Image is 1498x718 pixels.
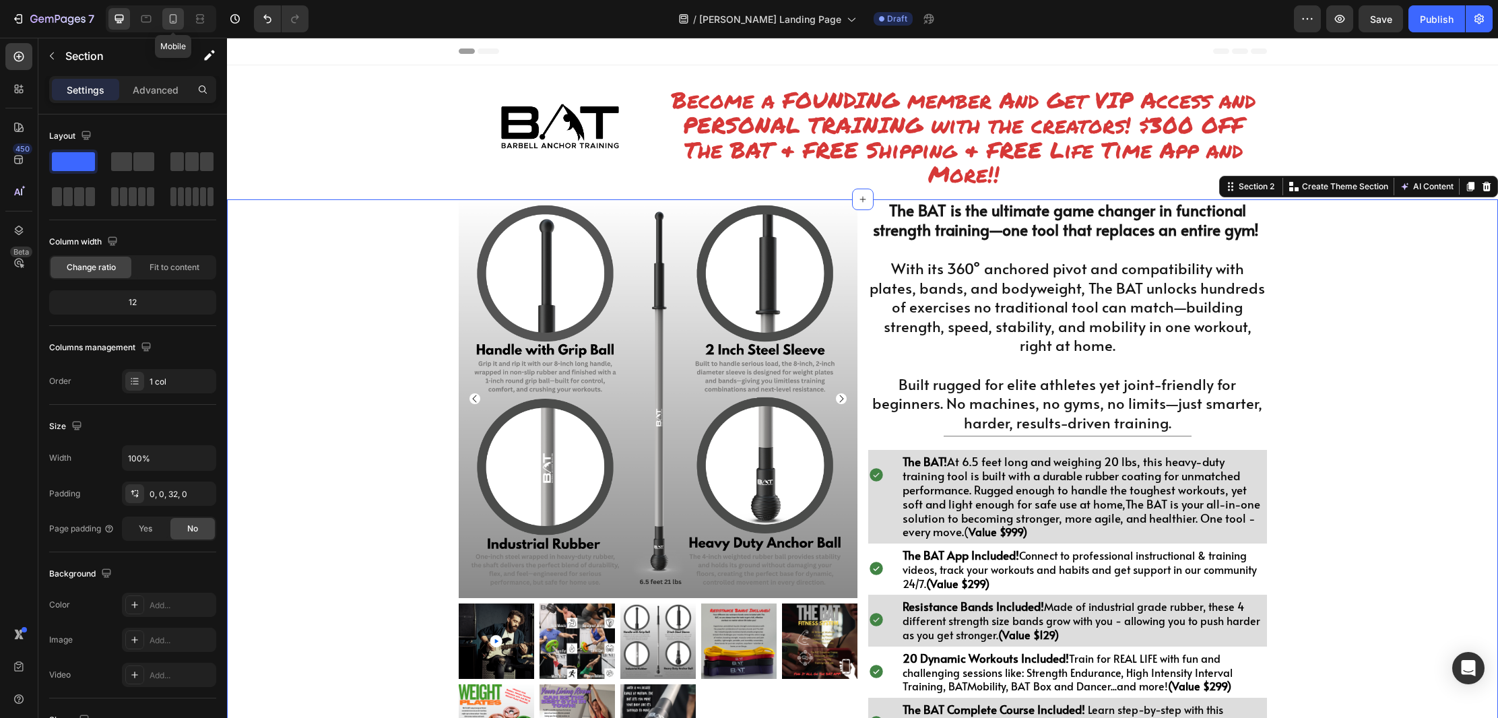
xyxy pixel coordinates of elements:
[676,560,817,577] strong: Resistance Bands Included!
[150,670,213,682] div: Add...
[49,233,121,251] div: Column width
[49,523,115,535] div: Page padding
[693,12,696,26] span: /
[742,486,800,501] strong: Value $999)
[49,669,71,681] div: Video
[771,589,832,604] strong: (Value $129)
[1452,652,1485,684] div: Open Intercom Messenger
[676,562,1039,603] p: Made of industrial grade rubber, these 4 different strength size bands grow with you - allowing y...
[5,5,100,32] button: 7
[150,634,213,647] div: Add...
[242,356,253,366] button: Carousel Back Arrow
[641,162,1040,395] div: Rich Text Editor. Editing area: main
[1170,141,1229,157] button: AI Content
[699,538,762,553] strong: (Value $299)
[609,356,620,366] button: Carousel Next Arrow
[676,416,720,432] strong: The BAT!
[139,523,152,535] span: Yes
[254,5,308,32] div: Undo/Redo
[49,599,70,611] div: Color
[49,339,154,357] div: Columns management
[227,38,1498,718] iframe: Design area
[699,12,841,26] span: [PERSON_NAME] Landing Page
[676,509,792,525] strong: The BAT App Included!
[676,665,1039,707] p: Learn step-by-step with this comprehensive 10 part instructional on how to use The BAT to build a...
[445,46,1029,152] span: Become a FOUNDING member And Get VIP Access and PERSONAL TRAINING with the creators! $300 OFF The...
[13,143,32,154] div: 450
[887,13,907,25] span: Draft
[150,599,213,612] div: Add...
[1408,5,1465,32] button: Publish
[88,11,94,27] p: 7
[10,247,32,257] div: Beta
[49,565,115,583] div: Background
[65,48,176,64] p: Section
[941,641,1004,655] strong: (Value $299)
[676,416,1033,502] span: At 6.5 feet long and weighing 20 lbs, this heavy-duty training tool is built with a durable rubbe...
[1075,143,1161,155] p: Create Theme Section
[676,612,842,628] strong: 20 Dynamic Workouts Included!
[643,337,1039,395] p: Built rugged for elite athletes yet joint-friendly for beginners. No machines, no gyms, no limits...
[133,83,178,97] p: Advanced
[150,376,213,388] div: 1 col
[150,488,213,500] div: 0, 0, 32, 0
[1009,143,1050,155] div: Section 2
[49,634,73,646] div: Image
[1359,5,1403,32] button: Save
[67,83,104,97] p: Settings
[232,162,630,560] a: The BAT
[676,614,1039,655] p: Train for REAL LIFE with fun and challenging sessions like: Strength Endurance, High Intensity In...
[676,663,858,680] strong: The BAT Complete Course Included!
[272,66,393,112] img: gempages_539774415773107347-da86a1b8-c34b-4fb0-bf09-567a07f468f0.png
[150,261,199,273] span: Fit to content
[49,488,80,500] div: Padding
[187,523,198,535] span: No
[1420,12,1454,26] div: Publish
[67,261,116,273] span: Change ratio
[676,511,1039,552] p: Connect to professional instructional & training videos, track your workouts and habits and get s...
[52,293,214,312] div: 12
[646,162,1032,202] strong: The BAT is the ultimate game changer in functional strength training—one tool that replaces an en...
[49,452,71,464] div: Width
[49,418,85,436] div: Size
[49,375,71,387] div: Order
[676,417,1039,501] p: (
[123,446,216,470] input: Auto
[643,221,1039,317] p: With its 360° anchored pivot and compatibility with plates, bands, and bodyweight, The BAT unlock...
[1370,13,1392,25] span: Save
[49,127,94,145] div: Layout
